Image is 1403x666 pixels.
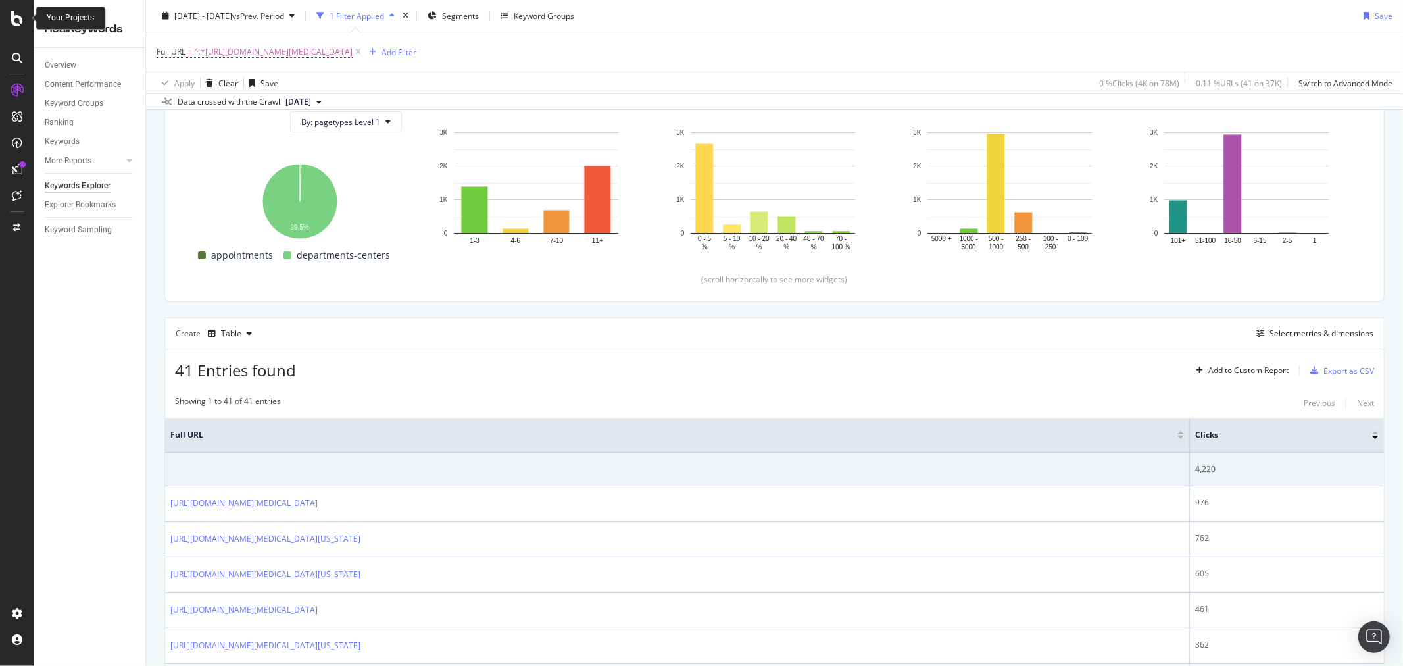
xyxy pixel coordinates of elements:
[960,236,978,243] text: 1000 -
[1293,72,1392,93] button: Switch to Advanced Mode
[170,532,360,546] a: [URL][DOMAIN_NAME][MEDICAL_DATA][US_STATE]
[931,236,952,243] text: 5000 +
[749,236,770,243] text: 10 - 20
[1195,603,1379,615] div: 461
[1150,163,1158,170] text: 2K
[1150,129,1158,136] text: 3K
[280,94,327,110] button: [DATE]
[211,247,273,263] span: appointments
[724,236,741,243] text: 5 - 10
[702,243,708,251] text: %
[783,243,789,251] text: %
[45,116,74,130] div: Ranking
[218,77,238,88] div: Clear
[1304,397,1335,409] div: Previous
[45,78,121,91] div: Content Performance
[470,238,480,245] text: 1-3
[1043,236,1058,243] text: 100 -
[203,323,257,344] button: Table
[45,198,116,212] div: Explorer Bookmarks
[1171,238,1186,245] text: 101+
[433,126,639,252] svg: A chart.
[174,10,232,21] span: [DATE] - [DATE]
[1018,243,1029,251] text: 500
[989,243,1004,251] text: 1000
[511,238,521,245] text: 4-6
[835,236,847,243] text: 70 -
[729,243,735,251] text: %
[175,359,296,381] span: 41 Entries found
[176,323,257,344] div: Create
[756,243,762,251] text: %
[1195,429,1352,441] span: Clicks
[364,44,416,60] button: Add Filter
[1099,77,1179,88] div: 0 % Clicks ( 4K on 78M )
[45,116,136,130] a: Ranking
[804,236,825,243] text: 40 - 70
[1283,238,1292,245] text: 2-5
[260,77,278,88] div: Save
[170,429,1158,441] span: Full URL
[45,97,103,111] div: Keyword Groups
[676,129,685,136] text: 3K
[45,135,136,149] a: Keywords
[1195,238,1216,245] text: 51-100
[1298,77,1392,88] div: Switch to Advanced Mode
[495,5,579,26] button: Keyword Groups
[1313,238,1317,245] text: 1
[45,78,136,91] a: Content Performance
[698,236,711,243] text: 0 - 5
[1357,397,1374,409] div: Next
[918,230,922,237] text: 0
[45,179,136,193] a: Keywords Explorer
[1358,5,1392,26] button: Save
[178,96,280,108] div: Data crossed with the Crawl
[1068,236,1089,243] text: 0 - 100
[1195,568,1379,580] div: 605
[175,396,281,411] div: Showing 1 to 41 of 41 entries
[1195,497,1379,509] div: 976
[45,223,112,237] div: Keyword Sampling
[1323,365,1374,376] div: Export as CSV
[670,126,875,252] svg: A chart.
[514,10,574,21] div: Keyword Groups
[45,154,123,168] a: More Reports
[1195,463,1379,475] div: 4,220
[244,72,278,93] button: Save
[45,59,76,72] div: Overview
[550,238,563,245] text: 7-10
[201,72,238,93] button: Clear
[311,5,400,26] button: 1 Filter Applied
[913,163,922,170] text: 2K
[45,198,136,212] a: Explorer Bookmarks
[1224,238,1241,245] text: 16-50
[170,568,360,581] a: [URL][DOMAIN_NAME][MEDICAL_DATA][US_STATE]
[45,179,111,193] div: Keywords Explorer
[907,126,1112,252] div: A chart.
[45,59,136,72] a: Overview
[1144,126,1349,252] div: A chart.
[592,238,603,245] text: 11+
[442,10,479,21] span: Segments
[290,224,308,232] text: 99.5%
[1016,236,1031,243] text: 250 -
[285,96,311,108] span: 2025 Jul. 30th
[45,154,91,168] div: More Reports
[1375,10,1392,21] div: Save
[197,157,402,241] svg: A chart.
[45,135,80,149] div: Keywords
[170,497,318,510] a: [URL][DOMAIN_NAME][MEDICAL_DATA]
[232,10,284,21] span: vs Prev. Period
[681,230,685,237] text: 0
[330,10,384,21] div: 1 Filter Applied
[157,46,185,57] span: Full URL
[811,243,817,251] text: %
[400,9,411,22] div: times
[832,243,850,251] text: 100 %
[382,46,416,57] div: Add Filter
[1045,243,1056,251] text: 250
[221,330,241,338] div: Table
[157,5,300,26] button: [DATE] - [DATE]vsPrev. Period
